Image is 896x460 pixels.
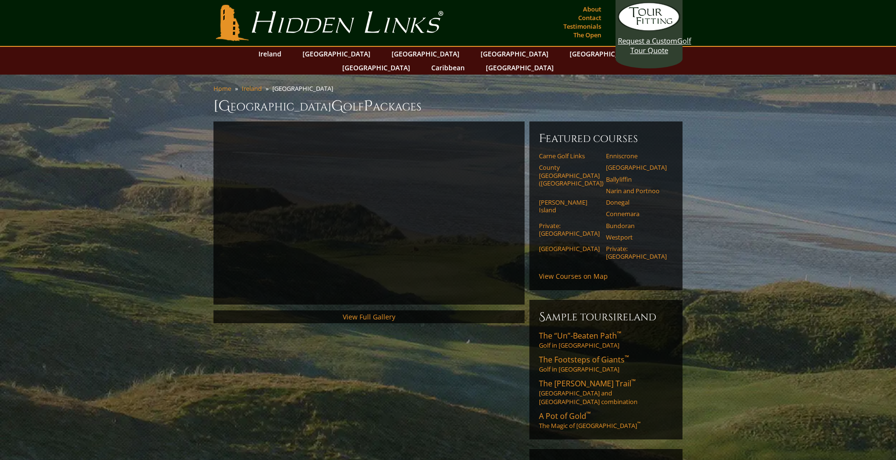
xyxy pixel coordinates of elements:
[606,222,667,230] a: Bundoran
[606,187,667,195] a: Narin and Portnoo
[539,222,600,238] a: Private: [GEOGRAPHIC_DATA]
[387,47,464,61] a: [GEOGRAPHIC_DATA]
[331,97,343,116] span: G
[606,210,667,218] a: Connemara
[539,330,621,341] span: The “Un”-Beaten Path
[586,410,591,418] sup: ™
[539,354,629,365] span: The Footsteps of Giants
[213,84,231,93] a: Home
[606,245,667,261] a: Private: [GEOGRAPHIC_DATA]
[561,20,604,33] a: Testimonials
[539,378,636,389] span: The [PERSON_NAME] Trail
[606,175,667,183] a: Ballyliffin
[539,411,673,430] a: A Pot of Gold™The Magic of [GEOGRAPHIC_DATA]™
[254,47,286,61] a: Ireland
[617,329,621,338] sup: ™
[606,233,667,241] a: Westport
[539,198,600,214] a: [PERSON_NAME] Island
[539,330,673,350] a: The “Un”-Beaten Path™Golf in [GEOGRAPHIC_DATA]
[426,61,470,75] a: Caribbean
[337,61,415,75] a: [GEOGRAPHIC_DATA]
[637,421,640,427] sup: ™
[618,36,677,45] span: Request a Custom
[343,312,395,321] a: View Full Gallery
[298,47,375,61] a: [GEOGRAPHIC_DATA]
[565,47,642,61] a: [GEOGRAPHIC_DATA]
[631,377,636,385] sup: ™
[576,11,604,24] a: Contact
[481,61,559,75] a: [GEOGRAPHIC_DATA]
[606,152,667,160] a: Enniscrone
[539,309,673,325] h6: Sample ToursIreland
[625,353,629,361] sup: ™
[272,84,337,93] li: [GEOGRAPHIC_DATA]
[539,152,600,160] a: Carne Golf Links
[581,2,604,16] a: About
[539,164,600,187] a: County [GEOGRAPHIC_DATA] ([GEOGRAPHIC_DATA])
[606,198,667,206] a: Donegal
[539,354,673,373] a: The Footsteps of Giants™Golf in [GEOGRAPHIC_DATA]
[618,2,680,55] a: Request a CustomGolf Tour Quote
[606,164,667,171] a: [GEOGRAPHIC_DATA]
[539,378,673,406] a: The [PERSON_NAME] Trail™[GEOGRAPHIC_DATA] and [GEOGRAPHIC_DATA] combination
[539,411,591,421] span: A Pot of Gold
[539,272,608,281] a: View Courses on Map
[364,97,373,116] span: P
[476,47,553,61] a: [GEOGRAPHIC_DATA]
[539,131,673,146] h6: Featured Courses
[539,245,600,252] a: [GEOGRAPHIC_DATA]
[571,28,604,42] a: The Open
[242,84,262,93] a: Ireland
[223,131,515,295] iframe: Sir-Nick-on-Northwest-Ireland
[213,97,683,116] h1: [GEOGRAPHIC_DATA] olf ackages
